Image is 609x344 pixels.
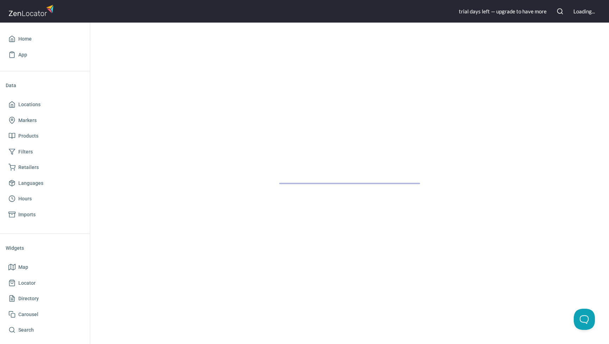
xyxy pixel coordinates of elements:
a: Hours [6,191,84,207]
a: Locations [6,97,84,113]
img: zenlocator [8,3,56,18]
span: Locations [18,100,41,109]
div: trial day s left — upgrade to have more [459,8,547,15]
a: Imports [6,207,84,223]
a: Directory [6,291,84,307]
span: App [18,50,27,59]
button: Search [552,4,568,19]
span: Markers [18,116,37,125]
a: Carousel [6,307,84,322]
span: Retailers [18,163,39,172]
a: Languages [6,175,84,191]
a: Markers [6,113,84,128]
li: Widgets [6,240,84,257]
a: Map [6,259,84,275]
a: Locator [6,275,84,291]
span: Map [18,263,28,272]
div: Loading... [573,8,595,15]
span: Languages [18,179,43,188]
a: Retailers [6,159,84,175]
a: Home [6,31,84,47]
span: Home [18,35,32,43]
span: Products [18,132,38,140]
span: Directory [18,294,39,303]
span: Filters [18,147,33,156]
li: Data [6,77,84,94]
a: Filters [6,144,84,160]
span: Locator [18,279,36,288]
a: Products [6,128,84,144]
span: Imports [18,210,36,219]
span: Hours [18,194,32,203]
span: Search [18,326,34,334]
iframe: Toggle Customer Support [574,309,595,330]
a: App [6,47,84,63]
a: Search [6,322,84,338]
span: Carousel [18,310,38,319]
